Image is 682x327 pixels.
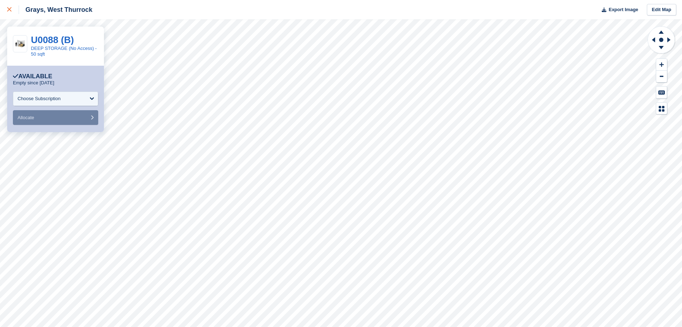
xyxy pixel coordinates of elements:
span: Allocate [18,115,34,120]
a: DEEP STORAGE (No Access) - 50 sqft [31,46,97,57]
img: 50-sqft-unit.jpg [13,39,27,49]
button: Allocate [13,110,98,125]
button: Keyboard Shortcuts [656,87,667,98]
button: Zoom In [656,59,667,71]
button: Zoom Out [656,71,667,83]
div: Grays, West Thurrock [19,5,92,14]
button: Map Legend [656,103,667,115]
p: Empty since [DATE] [13,80,54,86]
div: Available [13,73,52,80]
div: Choose Subscription [18,95,61,102]
button: Export Image [597,4,638,16]
a: U0088 (B) [31,34,74,45]
a: Edit Map [647,4,676,16]
span: Export Image [609,6,638,13]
